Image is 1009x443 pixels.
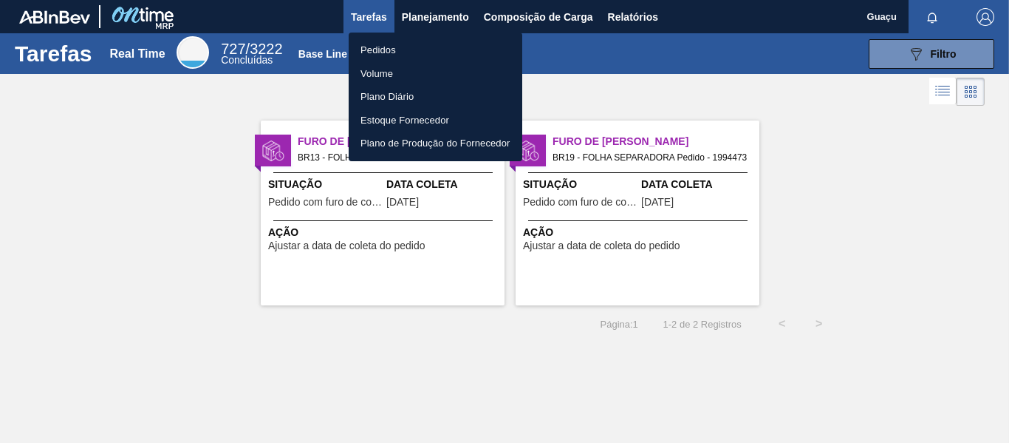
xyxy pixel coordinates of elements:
[349,38,522,62] a: Pedidos
[349,109,522,132] a: Estoque Fornecedor
[349,132,522,155] a: Plano de Produção do Fornecedor
[349,85,522,109] a: Plano Diário
[349,62,522,86] a: Volume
